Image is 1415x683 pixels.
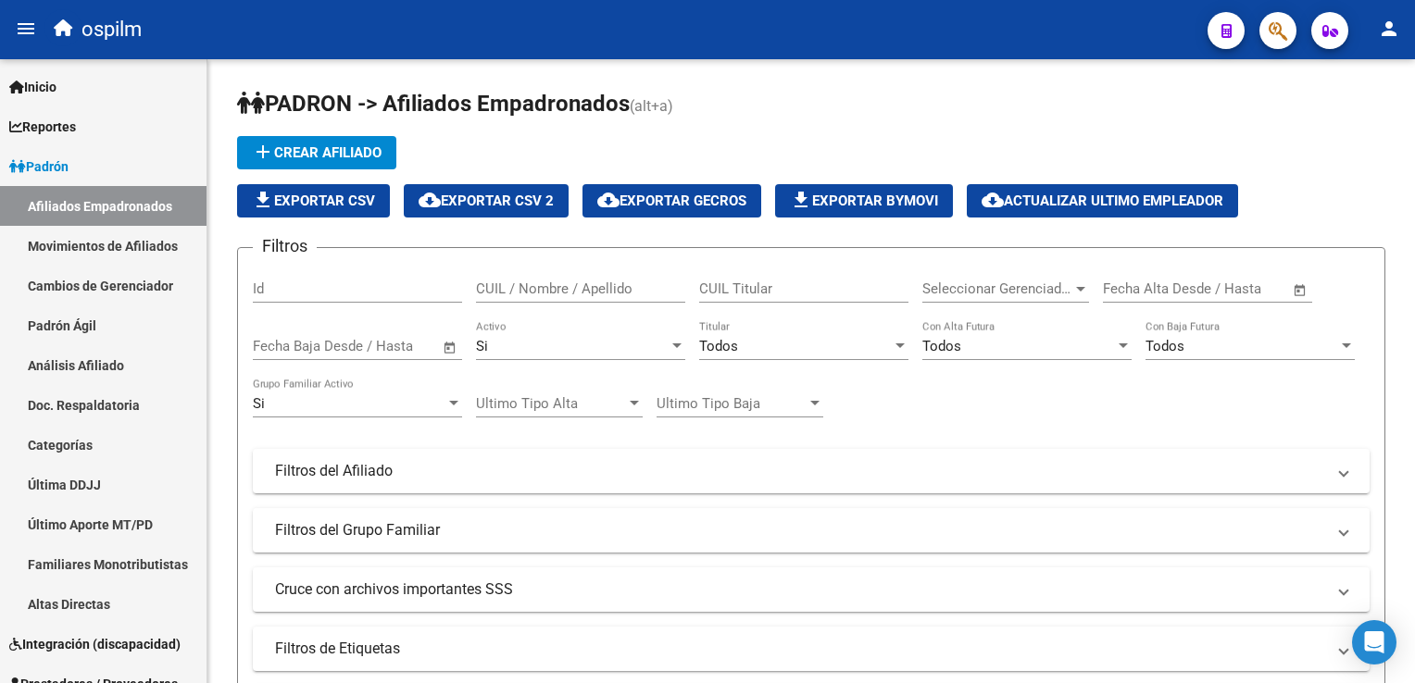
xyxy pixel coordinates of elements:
span: Integración (discapacidad) [9,634,181,654]
button: Actualizar ultimo Empleador [967,184,1238,217]
span: Seleccionar Gerenciador [922,280,1072,297]
button: Exportar CSV [237,184,390,217]
mat-icon: file_download [790,189,812,211]
mat-panel-title: Filtros del Afiliado [275,461,1325,481]
span: Todos [1146,338,1184,354]
mat-expansion-panel-header: Filtros de Etiquetas [253,627,1370,671]
button: Open calendar [1290,279,1311,301]
mat-icon: person [1378,18,1400,40]
button: Open calendar [440,337,461,358]
mat-icon: cloud_download [419,189,441,211]
span: Todos [699,338,738,354]
input: Fecha inicio [1103,280,1178,297]
span: (alt+a) [630,97,673,115]
mat-panel-title: Cruce con archivos importantes SSS [275,579,1325,600]
span: Exportar GECROS [597,192,746,209]
div: Open Intercom Messenger [1352,620,1396,664]
span: Actualizar ultimo Empleador [982,192,1223,209]
span: PADRON -> Afiliados Empadronados [237,91,630,117]
span: Si [476,338,488,354]
button: Crear Afiliado [237,136,396,169]
h3: Filtros [253,233,317,259]
input: Fecha fin [344,338,434,354]
mat-icon: cloud_download [597,189,620,211]
mat-panel-title: Filtros de Etiquetas [275,639,1325,659]
mat-expansion-panel-header: Filtros del Grupo Familiar [253,508,1370,553]
button: Exportar Bymovi [775,184,953,217]
mat-icon: cloud_download [982,189,1004,211]
span: Todos [922,338,961,354]
span: Ultimo Tipo Baja [657,395,807,412]
mat-icon: menu [15,18,37,40]
span: Reportes [9,117,76,137]
span: Exportar CSV [252,192,375,209]
mat-icon: file_download [252,189,274,211]
span: Exportar Bymovi [790,192,938,209]
mat-expansion-panel-header: Filtros del Afiliado [253,449,1370,493]
mat-expansion-panel-header: Cruce con archivos importantes SSS [253,567,1370,612]
span: ospilm [81,9,142,50]
span: Inicio [9,77,56,97]
mat-panel-title: Filtros del Grupo Familiar [275,520,1325,540]
button: Exportar GECROS [582,184,761,217]
input: Fecha inicio [253,338,328,354]
span: Si [253,395,265,412]
input: Fecha fin [1195,280,1284,297]
mat-icon: add [252,141,274,163]
span: Exportar CSV 2 [419,192,554,209]
span: Crear Afiliado [252,144,382,161]
span: Ultimo Tipo Alta [476,395,626,412]
span: Padrón [9,156,69,177]
button: Exportar CSV 2 [404,184,569,217]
